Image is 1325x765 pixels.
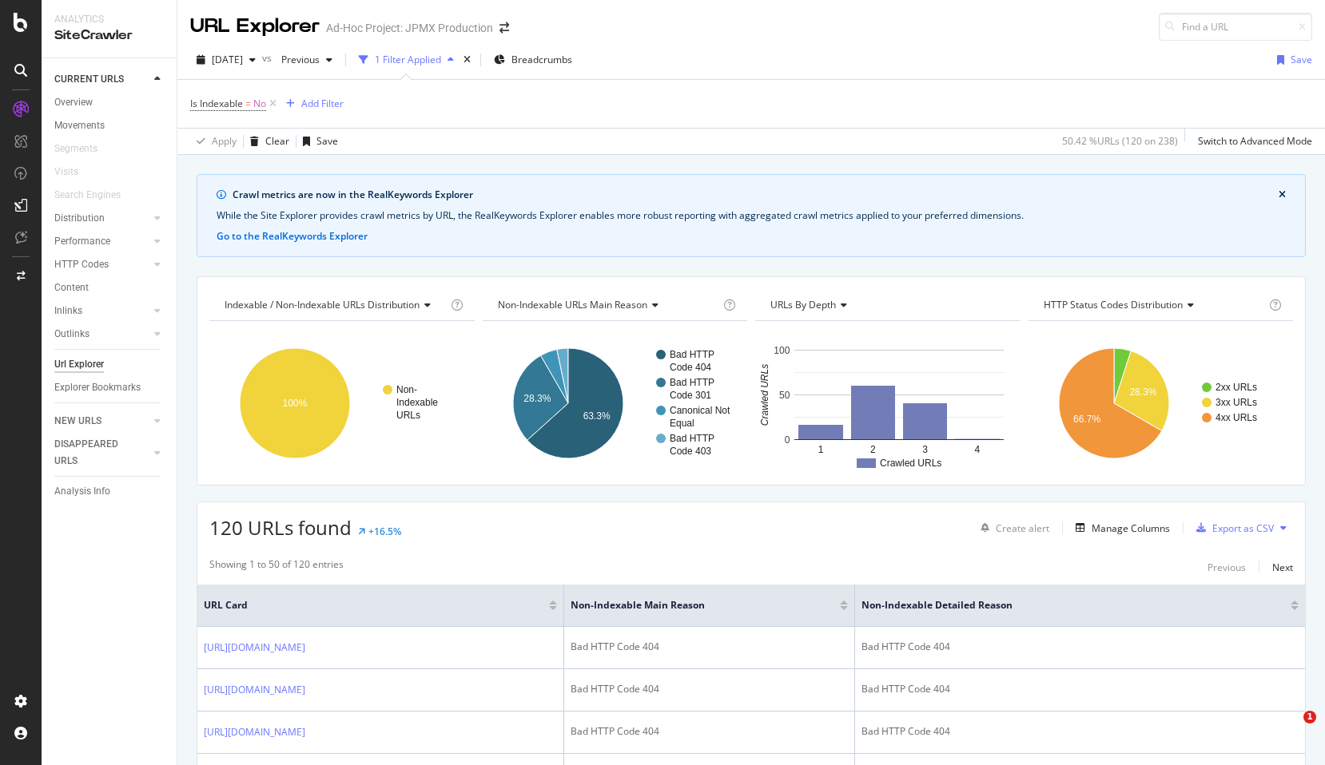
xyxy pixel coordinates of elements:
text: URLs [396,410,420,421]
button: Previous [1208,557,1246,577]
svg: A chart. [483,334,745,473]
text: 3xx URLs [1216,397,1257,408]
div: While the Site Explorer provides crawl metrics by URL, the RealKeywords Explorer enables more rob... [217,208,1286,223]
div: SiteCrawler [54,26,164,45]
span: Non-Indexable URLs Main Reason [498,298,647,311]
div: Next [1272,561,1293,574]
div: Add Filter [301,97,344,110]
div: Bad HTTP Code 404 [571,682,848,696]
div: times [460,52,474,68]
text: Crawled URLs [880,458,941,469]
a: CURRENT URLS [54,71,149,88]
a: DISAPPEARED URLS [54,436,149,470]
text: Equal [670,418,694,429]
a: [URL][DOMAIN_NAME] [204,640,305,656]
div: Analysis Info [54,483,110,500]
button: Previous [275,47,339,73]
text: Crawled URLs [759,364,770,426]
text: 0 [785,434,790,446]
span: vs [262,51,275,65]
span: No [253,93,266,115]
text: 100 [774,345,790,356]
button: Go to the RealKeywords Explorer [217,229,368,244]
h4: Indexable / Non-Indexable URLs Distribution [221,292,448,318]
div: NEW URLS [54,413,101,430]
span: Non-Indexable Detailed Reason [861,598,1267,612]
div: 50.42 % URLs ( 120 on 238 ) [1062,134,1178,148]
text: Bad HTTP [670,377,714,388]
a: Outlinks [54,326,149,343]
span: 2025 Oct. 15th [212,53,243,66]
a: Performance [54,233,149,250]
div: CURRENT URLS [54,71,124,88]
a: Search Engines [54,187,137,204]
button: Breadcrumbs [487,47,579,73]
text: Bad HTTP [670,433,714,444]
div: Distribution [54,210,105,227]
text: Code 301 [670,390,711,401]
div: Movements [54,117,105,134]
h4: Non-Indexable URLs Main Reason [495,292,721,318]
button: [DATE] [190,47,262,73]
a: Visits [54,164,94,180]
svg: A chart. [1029,334,1291,473]
a: Distribution [54,210,149,227]
text: 63.3% [583,410,610,422]
button: Add Filter [280,94,344,113]
text: 100% [283,398,308,409]
div: Visits [54,164,78,180]
span: 1 [1303,711,1316,723]
text: 28.3% [523,393,551,404]
a: Explorer Bookmarks [54,379,165,396]
text: Bad HTTP [670,349,714,360]
div: Analytics [54,13,164,26]
text: 2 [870,444,876,455]
span: Non-Indexable Main Reason [571,598,816,612]
a: NEW URLS [54,413,149,430]
div: Export as CSV [1212,521,1274,535]
text: 1 [818,444,824,455]
button: Switch to Advanced Mode [1192,129,1312,154]
div: 1 Filter Applied [375,53,441,66]
span: 120 URLs found [209,514,352,541]
svg: A chart. [209,334,472,473]
div: Apply [212,134,237,148]
div: Url Explorer [54,356,104,373]
a: Analysis Info [54,483,165,500]
iframe: Intercom live chat [1271,711,1309,749]
button: Clear [244,129,289,154]
a: Overview [54,94,165,111]
text: Code 403 [670,446,711,457]
span: Indexable / Non-Indexable URLs distribution [225,298,420,311]
button: Manage Columns [1069,518,1170,537]
button: Apply [190,129,237,154]
text: 66.7% [1073,414,1100,425]
text: Indexable [396,397,438,408]
div: Content [54,279,89,296]
span: URLs by Depth [770,298,836,311]
div: Showing 1 to 50 of 120 entries [209,557,344,577]
h4: URLs by Depth [767,292,1006,318]
button: Create alert [974,515,1049,541]
div: Search Engines [54,187,121,204]
div: Create alert [996,521,1049,535]
div: HTTP Codes [54,256,109,273]
div: Ad-Hoc Project: JPMX Production [326,20,493,36]
button: Save [1271,47,1312,73]
span: Previous [275,53,320,66]
span: HTTP Status Codes Distribution [1044,298,1183,311]
text: Canonical Not [670,405,730,416]
div: Bad HTTP Code 404 [571,724,848,739]
text: 2xx URLs [1216,382,1257,393]
text: 28.3% [1129,386,1156,398]
text: 3 [922,444,928,455]
text: 4 [975,444,981,455]
div: Previous [1208,561,1246,574]
button: close banner [1275,184,1290,205]
span: URL Card [204,598,545,612]
svg: A chart. [755,334,1017,473]
div: Manage Columns [1092,521,1170,535]
div: Explorer Bookmarks [54,379,141,396]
